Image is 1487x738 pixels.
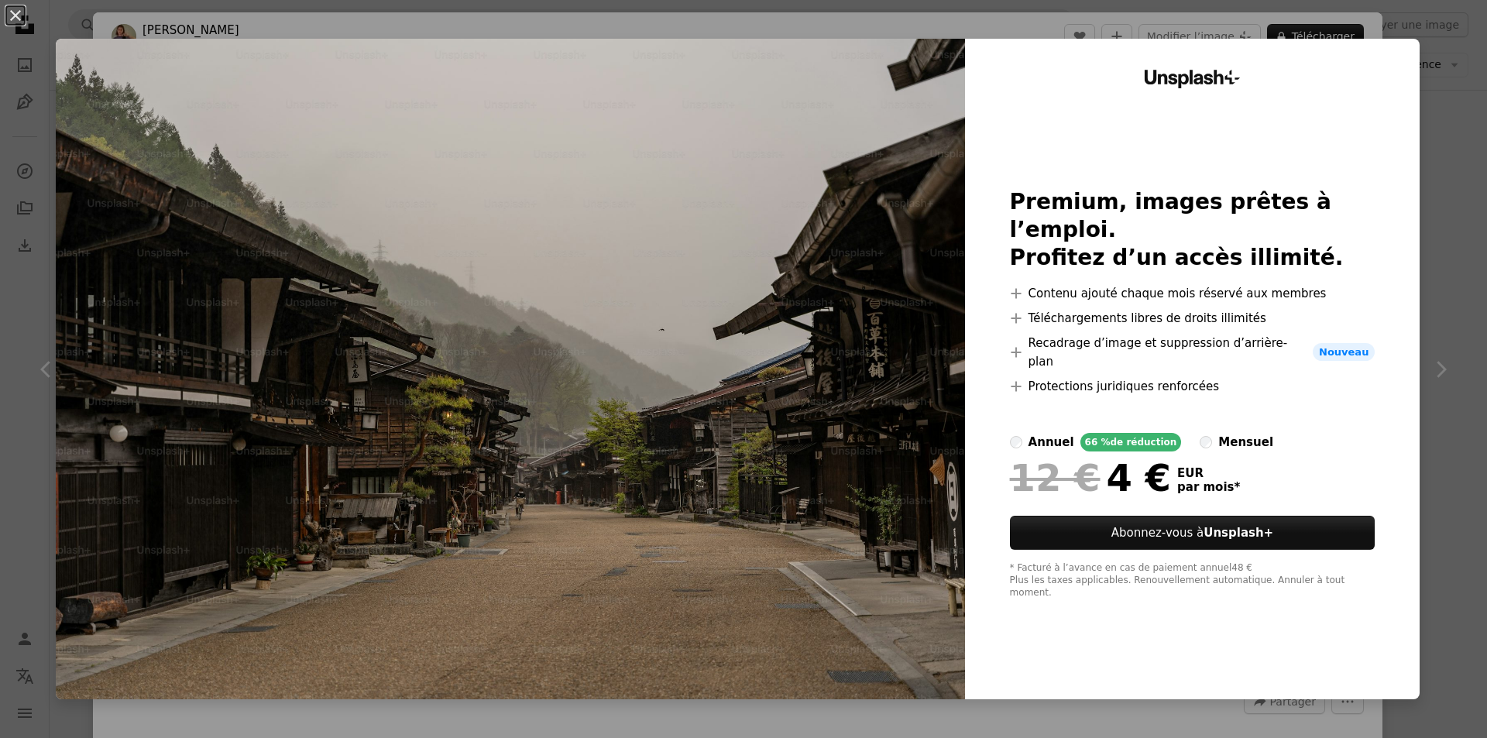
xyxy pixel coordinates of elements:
[1010,377,1375,396] li: Protections juridiques renforcées
[1010,562,1375,599] div: * Facturé à l’avance en cas de paiement annuel 48 € Plus les taxes applicables. Renouvellement au...
[1177,466,1240,480] span: EUR
[1010,458,1171,498] div: 4 €
[1080,433,1182,451] div: 66 % de réduction
[1313,343,1375,362] span: Nouveau
[1010,188,1375,272] h2: Premium, images prêtes à l’emploi. Profitez d’un accès illimité.
[1200,436,1212,448] input: mensuel
[1010,458,1101,498] span: 12 €
[1010,516,1375,550] button: Abonnez-vous àUnsplash+
[1010,436,1022,448] input: annuel66 %de réduction
[1010,334,1375,371] li: Recadrage d’image et suppression d’arrière-plan
[1029,433,1074,451] div: annuel
[1010,309,1375,328] li: Téléchargements libres de droits illimités
[1010,284,1375,303] li: Contenu ajouté chaque mois réservé aux membres
[1218,433,1273,451] div: mensuel
[1177,480,1240,494] span: par mois *
[1204,526,1273,540] strong: Unsplash+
